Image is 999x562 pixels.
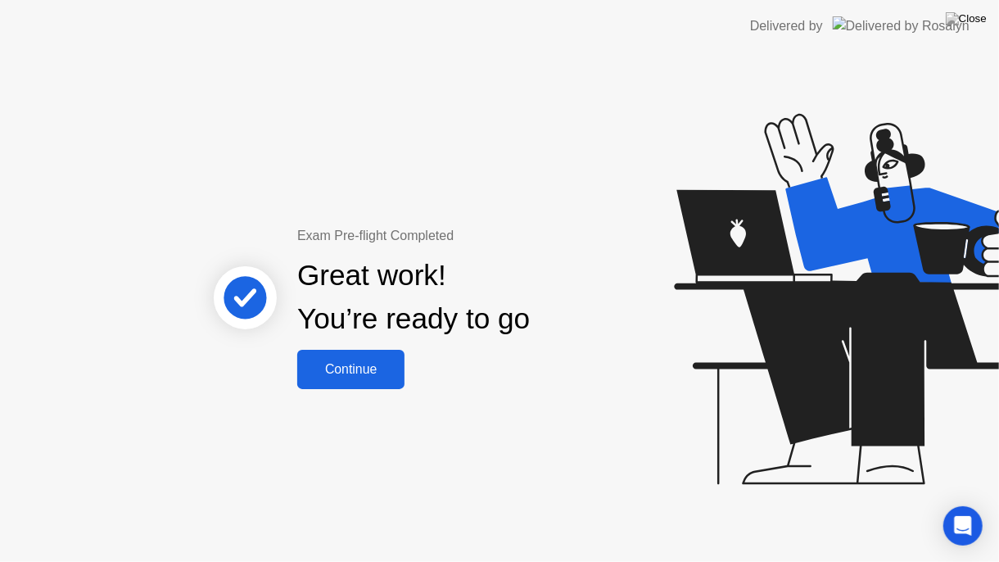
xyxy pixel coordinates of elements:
[297,350,405,389] button: Continue
[750,16,823,36] div: Delivered by
[943,506,983,546] div: Open Intercom Messenger
[297,254,530,341] div: Great work! You’re ready to go
[302,362,400,377] div: Continue
[946,12,987,25] img: Close
[297,226,635,246] div: Exam Pre-flight Completed
[833,16,970,35] img: Delivered by Rosalyn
